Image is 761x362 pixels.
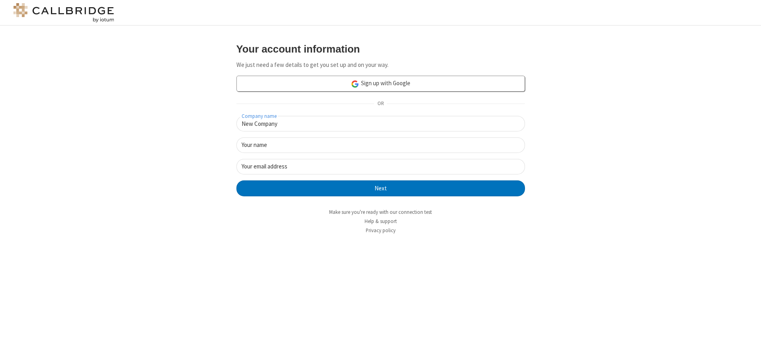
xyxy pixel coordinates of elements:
img: logo@2x.png [12,3,115,22]
span: OR [374,98,387,110]
a: Privacy policy [366,227,396,234]
button: Next [236,180,525,196]
input: Your name [236,137,525,153]
input: Your email address [236,159,525,174]
input: Company name [236,116,525,131]
a: Sign up with Google [236,76,525,92]
p: We just need a few details to get you set up and on your way. [236,61,525,70]
h3: Your account information [236,43,525,55]
a: Help & support [365,218,397,225]
img: google-icon.png [351,80,359,88]
a: Make sure you're ready with our connection test [329,209,432,215]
